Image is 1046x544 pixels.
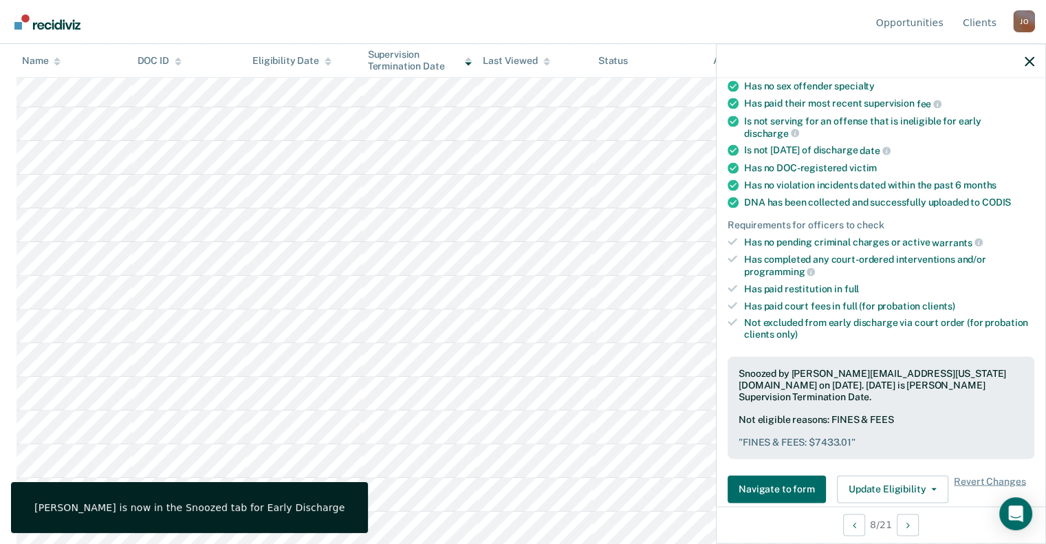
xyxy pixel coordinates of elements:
div: Requirements for officers to check [728,219,1034,231]
pre: " FINES & FEES: $7433.01 " [739,437,1023,448]
span: programming [744,266,815,277]
div: 8 / 21 [717,506,1045,543]
span: full [845,283,859,294]
span: warrants [932,237,983,248]
div: Has no sex offender [744,80,1034,92]
span: only) [776,329,798,340]
img: Recidiviz [14,14,80,30]
span: discharge [744,127,799,138]
span: clients) [922,300,955,311]
a: Navigate to form link [728,475,831,503]
div: Has completed any court-ordered interventions and/or [744,254,1034,277]
button: Profile dropdown button [1013,10,1035,32]
div: J O [1013,10,1035,32]
div: Assigned to [713,55,778,67]
span: date [860,145,890,156]
span: months [963,179,996,191]
div: Has paid their most recent supervision [744,98,1034,110]
button: Next Opportunity [897,514,919,536]
div: Status [598,55,628,67]
div: Snoozed by [PERSON_NAME][EMAIL_ADDRESS][US_STATE][DOMAIN_NAME] on [DATE]. [DATE] is [PERSON_NAME]... [739,368,1023,402]
span: Revert Changes [954,475,1025,503]
div: Not eligible reasons: FINES & FEES [739,414,1023,448]
div: Has paid court fees in full (for probation [744,300,1034,312]
span: victim [849,162,877,173]
div: Is not [DATE] of discharge [744,144,1034,157]
div: Has paid restitution in [744,283,1034,294]
div: Name [22,55,61,67]
div: Has no violation incidents dated within the past 6 [744,179,1034,191]
div: DNA has been collected and successfully uploaded to [744,197,1034,208]
div: Has no pending criminal charges or active [744,236,1034,248]
div: Has no DOC-registered [744,162,1034,174]
div: Is not serving for an offense that is ineligible for early [744,116,1034,139]
span: fee [917,98,941,109]
div: Open Intercom Messenger [999,497,1032,530]
div: Eligibility Date [252,55,331,67]
div: [PERSON_NAME] is now in the Snoozed tab for Early Discharge [34,501,345,514]
span: specialty [834,80,875,91]
span: CODIS [982,197,1011,208]
button: Previous Opportunity [843,514,865,536]
button: Update Eligibility [837,475,948,503]
div: Last Viewed [483,55,549,67]
div: Not excluded from early discharge via court order (for probation clients [744,317,1034,340]
div: Supervision Termination Date [368,49,472,72]
button: Navigate to form [728,475,826,503]
div: DOC ID [138,55,182,67]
